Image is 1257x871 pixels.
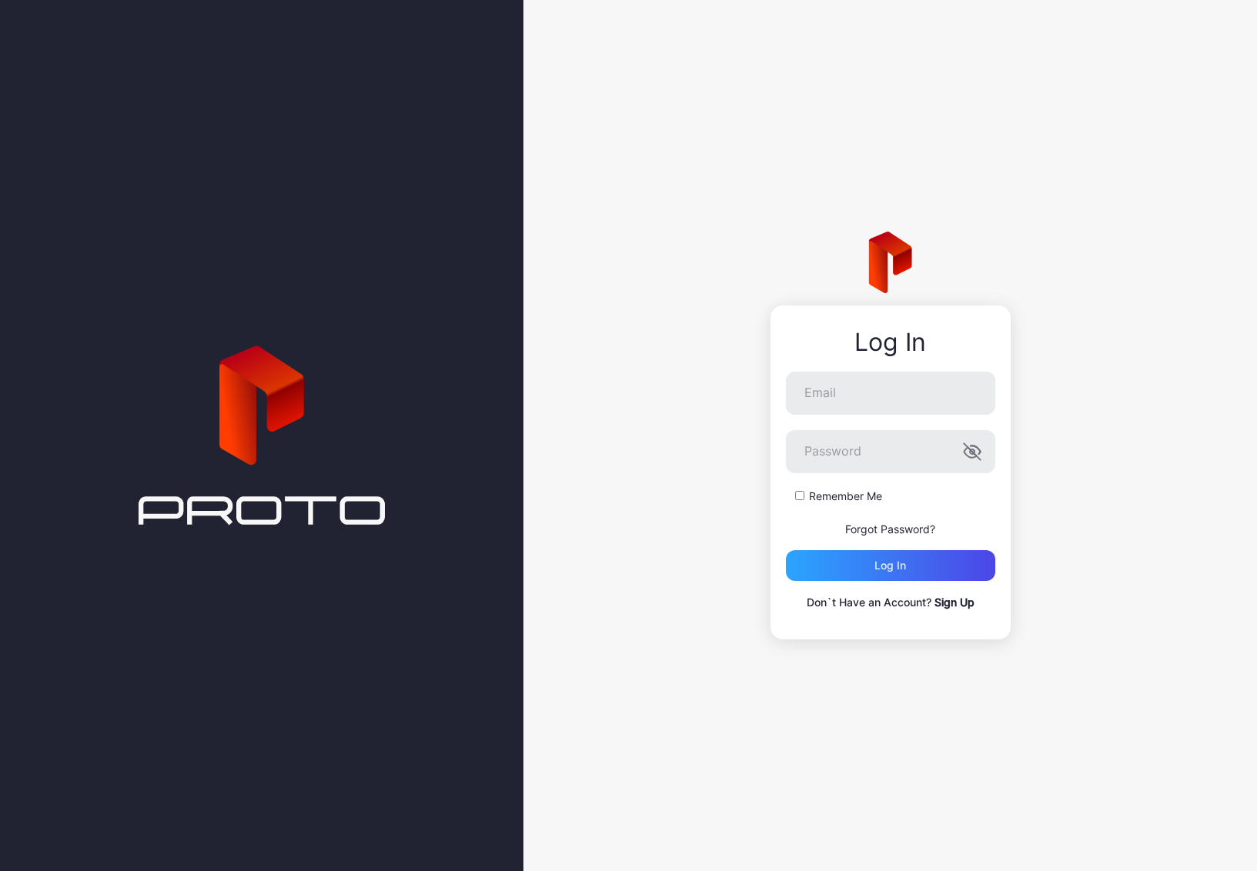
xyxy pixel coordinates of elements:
input: Email [786,372,995,415]
div: Log in [874,559,906,572]
a: Forgot Password? [845,522,935,536]
label: Remember Me [809,489,882,504]
p: Don`t Have an Account? [786,593,995,612]
button: Password [963,442,981,461]
input: Password [786,430,995,473]
a: Sign Up [934,596,975,609]
button: Log in [786,550,995,581]
div: Log In [786,329,995,356]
